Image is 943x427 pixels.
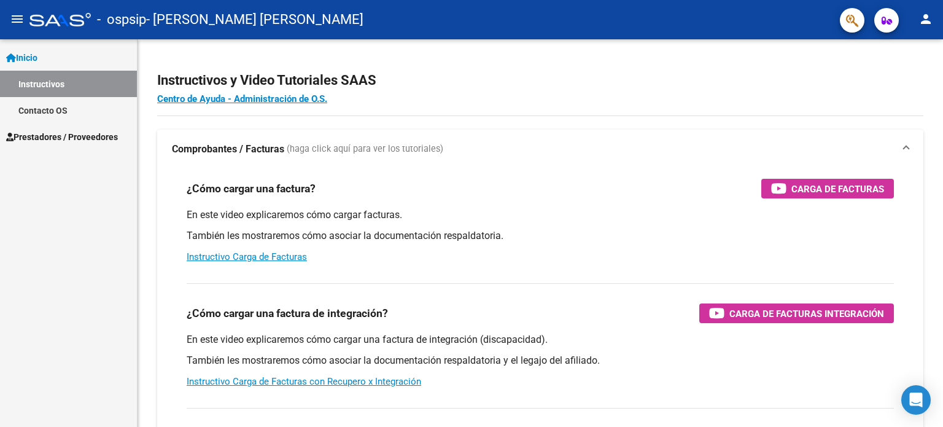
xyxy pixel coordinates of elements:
span: Carga de Facturas [791,181,884,197]
button: Carga de Facturas Integración [699,304,894,323]
button: Carga de Facturas [761,179,894,198]
mat-icon: menu [10,12,25,26]
div: Open Intercom Messenger [901,385,931,415]
span: - [PERSON_NAME] [PERSON_NAME] [146,6,363,33]
mat-icon: person [918,12,933,26]
a: Instructivo Carga de Facturas con Recupero x Integración [187,376,421,387]
span: - ospsip [97,6,146,33]
p: En este video explicaremos cómo cargar una factura de integración (discapacidad). [187,333,894,347]
h3: ¿Cómo cargar una factura? [187,180,316,197]
a: Instructivo Carga de Facturas [187,251,307,262]
p: También les mostraremos cómo asociar la documentación respaldatoria. [187,229,894,243]
h2: Instructivos y Video Tutoriales SAAS [157,69,923,92]
h3: ¿Cómo cargar una factura de integración? [187,305,388,322]
p: En este video explicaremos cómo cargar facturas. [187,208,894,222]
p: También les mostraremos cómo asociar la documentación respaldatoria y el legajo del afiliado. [187,354,894,367]
span: (haga click aquí para ver los tutoriales) [287,143,443,156]
span: Carga de Facturas Integración [729,306,884,321]
strong: Comprobantes / Facturas [172,143,284,156]
a: Centro de Ayuda - Administración de O.S. [157,93,327,104]
span: Inicio [6,51,37,65]
mat-expansion-panel-header: Comprobantes / Facturas (haga click aquí para ver los tutoriales) [157,130,923,169]
span: Prestadores / Proveedores [6,130,118,144]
